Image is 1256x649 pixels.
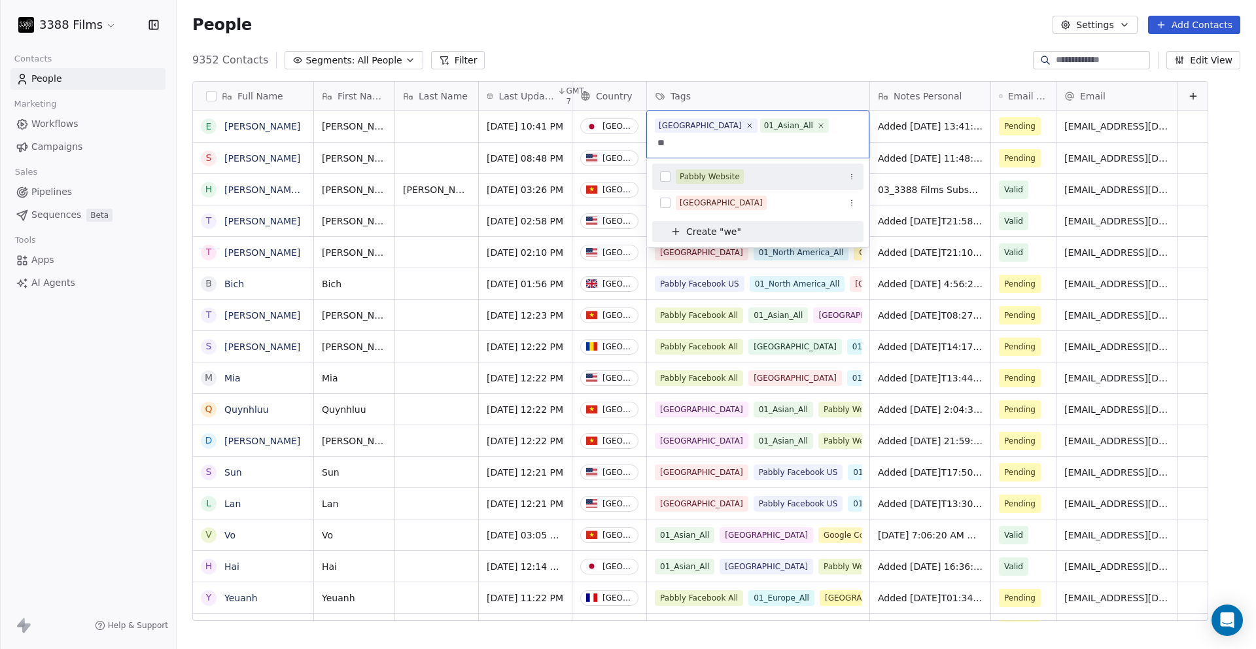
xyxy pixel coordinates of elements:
[659,120,742,132] div: [GEOGRAPHIC_DATA]
[660,221,856,242] button: Create "we"
[764,120,813,132] div: 01_Asian_All
[724,225,737,239] span: we
[737,225,741,239] span: "
[680,171,740,183] div: Pabbly Website
[652,164,863,242] div: Suggestions
[680,197,763,209] div: [GEOGRAPHIC_DATA]
[686,225,724,239] span: Create "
